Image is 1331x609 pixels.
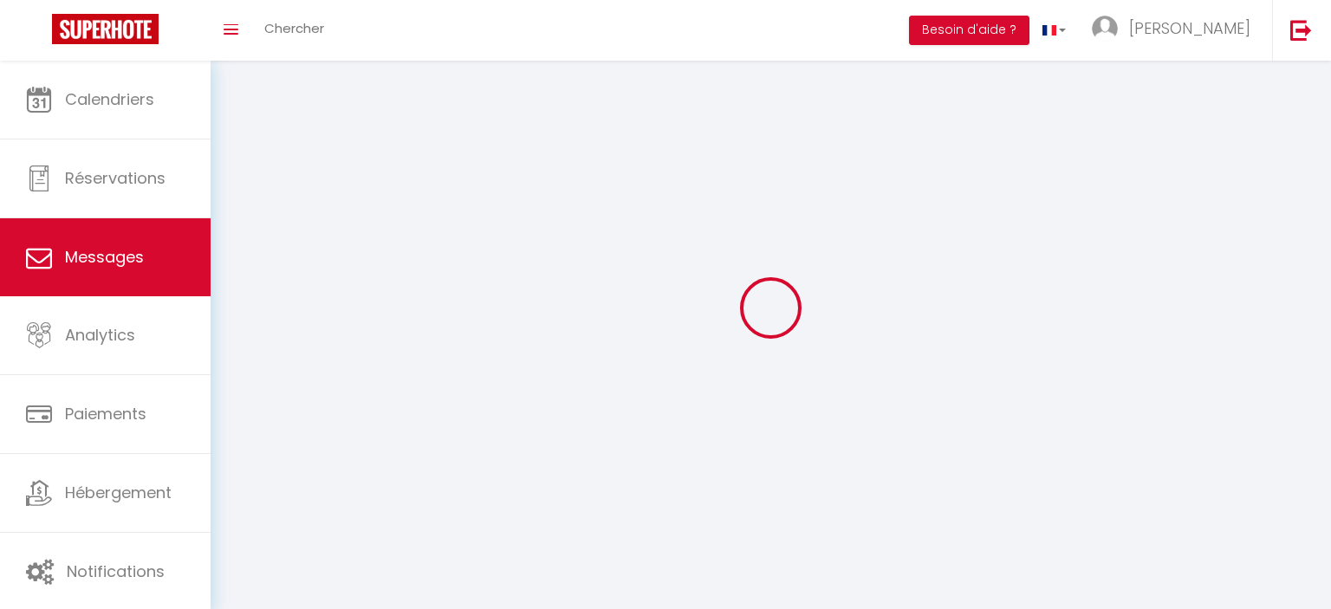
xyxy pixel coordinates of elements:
span: Calendriers [65,88,154,110]
span: Messages [65,246,144,268]
span: Paiements [65,403,146,424]
span: [PERSON_NAME] [1129,17,1250,39]
img: ... [1092,16,1118,42]
span: Notifications [67,560,165,582]
button: Ouvrir le widget de chat LiveChat [14,7,66,59]
span: Réservations [65,167,166,189]
img: Super Booking [52,14,159,44]
span: Chercher [264,19,324,37]
span: Analytics [65,324,135,346]
span: Hébergement [65,482,172,503]
img: logout [1290,19,1312,41]
button: Besoin d'aide ? [909,16,1029,45]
